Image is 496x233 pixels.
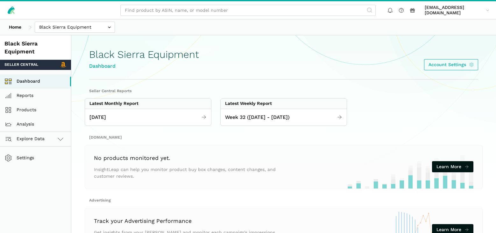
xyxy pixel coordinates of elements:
[85,111,211,124] a: [DATE]
[89,88,478,94] h2: Seller Central Reports
[35,22,115,33] input: Black Sierra Equipment
[221,111,347,124] a: Week 32 ([DATE] - [DATE])
[89,101,138,106] div: Latest Monthly Report
[436,226,461,233] span: Learn More
[89,135,478,140] h2: [DOMAIN_NAME]
[432,161,474,172] a: Learn More
[436,163,461,170] span: Learn More
[120,5,376,16] input: Find product by ASIN, name, or model number
[4,62,38,68] span: Seller Central
[424,59,478,70] a: Account Settings
[4,40,67,55] div: Black Sierra Equipment
[94,166,280,180] p: InsightLeap can help you monitor product buy box changes, content changes, and customer reviews.
[425,5,484,16] span: [EMAIL_ADDRESS][DOMAIN_NAME]
[225,101,272,106] div: Latest Weekly Report
[89,49,199,60] h1: Black Sierra Equipment
[7,135,45,143] span: Explore Data
[89,62,199,70] div: Dashboard
[4,22,26,33] a: Home
[89,198,478,203] h2: Advertising
[422,3,492,17] a: [EMAIL_ADDRESS][DOMAIN_NAME]
[94,217,280,225] h3: Track your Advertising Performance
[225,113,290,121] span: Week 32 ([DATE] - [DATE])
[89,113,106,121] span: [DATE]
[94,154,280,162] h3: No products monitored yet.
